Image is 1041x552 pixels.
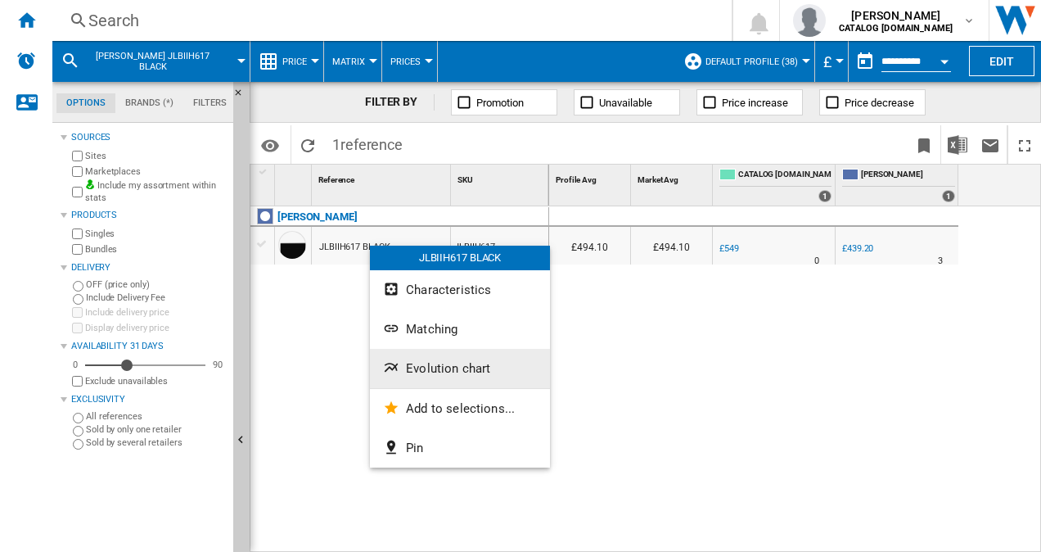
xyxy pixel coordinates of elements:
button: Characteristics [370,270,550,310]
button: Add to selections... [370,389,550,428]
div: JLBIIH617 BLACK [370,246,550,270]
span: Matching [406,322,457,337]
span: Evolution chart [406,361,490,376]
button: Evolution chart [370,349,550,388]
button: Matching [370,310,550,349]
span: Pin [406,441,423,455]
button: Pin... [370,428,550,468]
span: Characteristics [406,283,491,297]
span: Add to selections... [406,401,515,416]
